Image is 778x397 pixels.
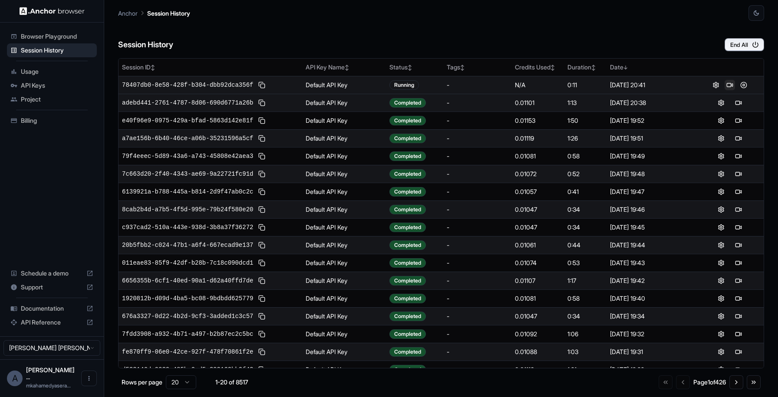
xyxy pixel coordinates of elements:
[551,64,555,71] span: ↕
[567,312,603,321] div: 0:34
[122,63,299,72] div: Session ID
[302,361,386,378] td: Default API Key
[515,205,560,214] div: 0.01047
[610,134,692,143] div: [DATE] 19:51
[302,165,386,183] td: Default API Key
[447,294,508,303] div: -
[515,312,560,321] div: 0.01047
[21,304,83,313] span: Documentation
[515,187,560,196] div: 0.01057
[389,294,426,303] div: Completed
[7,280,97,294] div: Support
[567,294,603,303] div: 0:58
[610,294,692,303] div: [DATE] 19:40
[567,187,603,196] div: 0:41
[567,348,603,356] div: 1:03
[302,76,386,94] td: Default API Key
[515,365,560,374] div: 0.01113
[122,223,253,232] span: c937cad2-510a-443e-938d-3b8a37f36272
[20,7,85,15] img: Anchor Logo
[7,92,97,106] div: Project
[302,254,386,272] td: Default API Key
[21,116,93,125] span: Billing
[610,63,692,72] div: Date
[515,241,560,249] div: 0.01061
[389,169,426,179] div: Completed
[447,187,508,196] div: -
[610,259,692,267] div: [DATE] 19:43
[21,46,93,55] span: Session History
[122,152,253,161] span: 79f4eeec-5d89-43a6-a743-45808e42aea3
[567,365,603,374] div: 1:21
[389,134,426,143] div: Completed
[7,302,97,315] div: Documentation
[122,330,253,338] span: 7fdd3908-a932-4b71-a497-b2b87ec2c5bc
[122,81,253,89] span: 78407db0-8e58-428f-b304-dbb92dca356f
[610,348,692,356] div: [DATE] 19:31
[567,81,603,89] div: 0:11
[623,64,628,71] span: ↓
[567,116,603,125] div: 1:50
[122,259,253,267] span: 011eae83-85f9-42df-b28b-7c18c090dcd1
[567,134,603,143] div: 1:26
[118,39,173,51] h6: Session History
[610,223,692,232] div: [DATE] 19:45
[515,348,560,356] div: 0.01088
[122,205,253,214] span: 8cab2b4d-a7b5-4f5d-995e-79b24f580e20
[147,9,190,18] p: Session History
[447,330,508,338] div: -
[122,134,253,143] span: a7ae156b-6b40-46ce-a06b-35231596a5cf
[389,240,426,250] div: Completed
[447,276,508,285] div: -
[302,343,386,361] td: Default API Key
[302,129,386,147] td: Default API Key
[610,170,692,178] div: [DATE] 19:48
[447,63,508,72] div: Tags
[21,318,83,327] span: API Reference
[118,9,138,18] p: Anchor
[567,223,603,232] div: 0:34
[306,63,382,72] div: API Key Name
[447,116,508,125] div: -
[122,312,253,321] span: 676a3327-0d22-4b2d-9cf3-3added1c3c57
[118,8,190,18] nav: breadcrumb
[302,218,386,236] td: Default API Key
[447,134,508,143] div: -
[389,80,419,90] div: Running
[7,266,97,280] div: Schedule a demo
[515,134,560,143] div: 0.01119
[389,63,440,72] div: Status
[515,152,560,161] div: 0.01081
[302,272,386,289] td: Default API Key
[567,170,603,178] div: 0:52
[610,116,692,125] div: [DATE] 19:52
[610,276,692,285] div: [DATE] 19:42
[567,63,603,72] div: Duration
[7,43,97,57] div: Session History
[389,151,426,161] div: Completed
[302,289,386,307] td: Default API Key
[389,223,426,232] div: Completed
[610,81,692,89] div: [DATE] 20:41
[610,152,692,161] div: [DATE] 19:49
[122,294,253,303] span: 1920812b-d09d-4ba5-bc08-9bdbdd625779
[610,312,692,321] div: [DATE] 19:34
[389,258,426,268] div: Completed
[725,38,764,51] button: End All
[122,187,253,196] span: 6139921a-b788-445a-b814-2d9f47ab0c2c
[122,98,253,107] span: adebd441-2761-4787-8d06-690d6771a26b
[447,98,508,107] div: -
[21,95,93,104] span: Project
[389,365,426,374] div: Completed
[515,276,560,285] div: 0.01107
[567,241,603,249] div: 0:44
[122,241,253,249] span: 20b5fbb2-c024-47b1-a6f4-667ecad9e137
[389,312,426,321] div: Completed
[447,223,508,232] div: -
[515,223,560,232] div: 0.01047
[302,147,386,165] td: Default API Key
[447,365,508,374] div: -
[7,79,97,92] div: API Keys
[302,236,386,254] td: Default API Key
[460,64,465,71] span: ↕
